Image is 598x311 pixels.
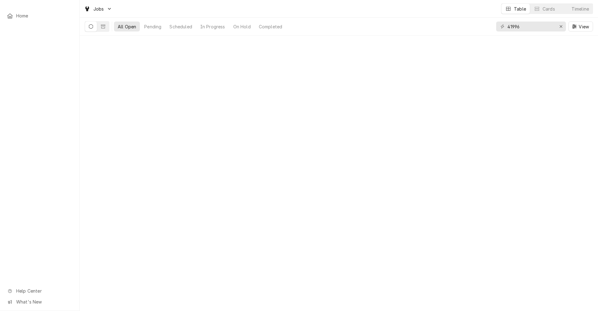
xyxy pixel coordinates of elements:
[4,297,76,307] a: Go to What's New
[543,6,555,12] div: Cards
[572,6,589,12] div: Timeline
[16,299,72,305] span: What's New
[4,286,76,296] a: Go to Help Center
[82,4,115,14] a: Go to Jobs
[233,23,251,30] div: On Hold
[577,23,590,30] span: View
[556,22,566,31] button: Erase input
[169,23,192,30] div: Scheduled
[16,288,72,294] span: Help Center
[16,12,73,19] span: Home
[200,23,225,30] div: In Progress
[93,6,104,12] span: Jobs
[144,23,161,30] div: Pending
[4,11,76,21] a: Home
[514,6,526,12] div: Table
[118,23,136,30] div: All Open
[259,23,282,30] div: Completed
[568,22,593,31] button: View
[507,22,554,31] input: Keyword search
